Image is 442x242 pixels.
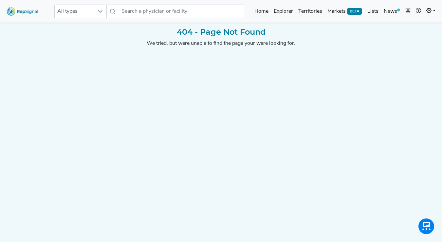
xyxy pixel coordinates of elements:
div: We tried, but were unable to find the page your were looking for. [34,40,408,47]
a: Territories [296,5,325,18]
a: News [381,5,403,18]
h2: 404 - Page Not Found [34,27,408,37]
button: Intel Book [403,5,413,18]
a: MarketsBETA [325,5,365,18]
span: All types [55,5,94,18]
a: Lists [365,5,381,18]
input: Search a physician or facility [119,5,244,18]
a: Explorer [271,5,296,18]
span: BETA [347,8,362,14]
a: Home [252,5,271,18]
